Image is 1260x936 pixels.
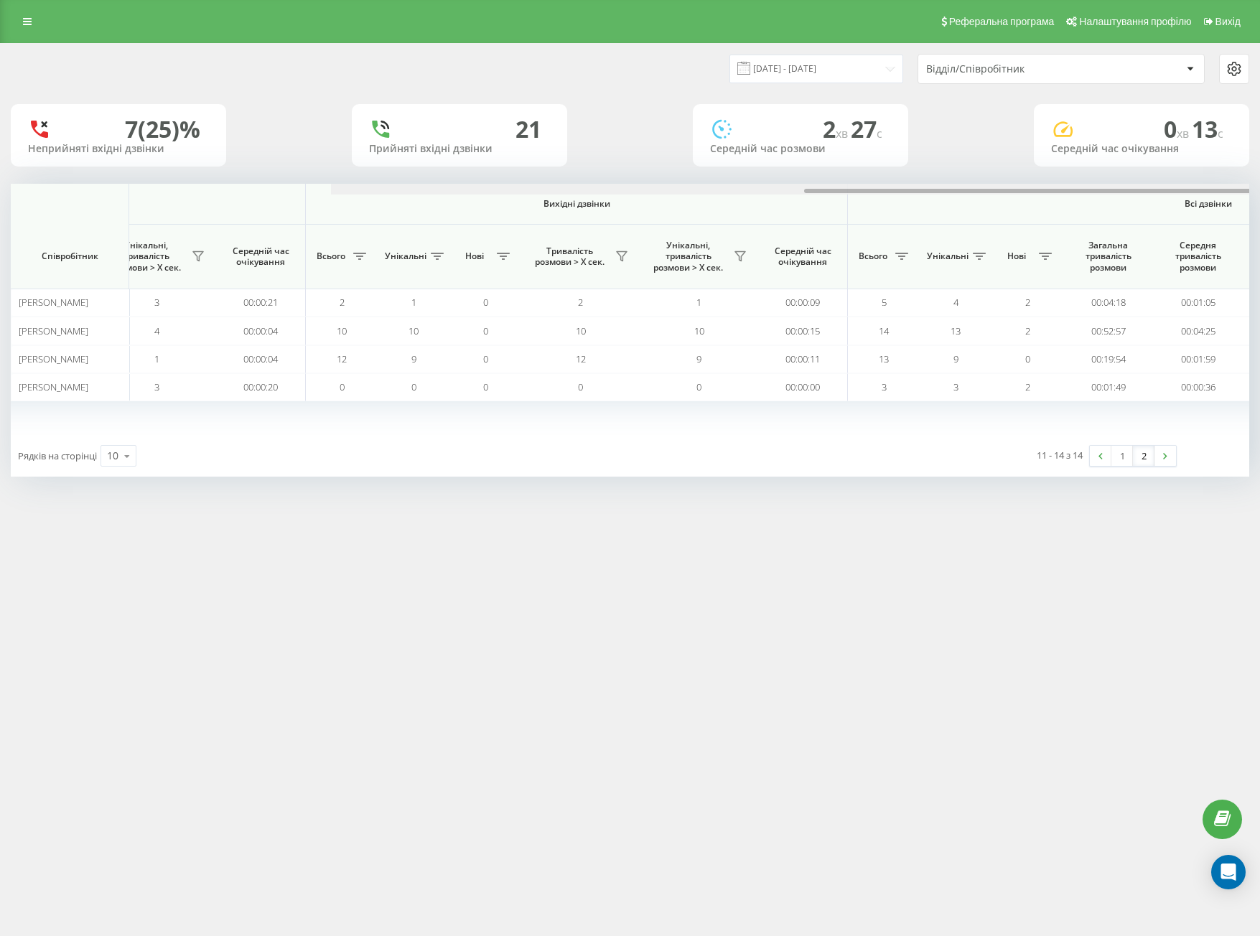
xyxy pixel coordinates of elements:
[216,373,306,401] td: 00:00:20
[1025,380,1030,393] span: 2
[18,449,97,462] span: Рядків на сторінці
[879,324,889,337] span: 14
[216,289,306,317] td: 00:00:21
[694,324,704,337] span: 10
[953,380,958,393] span: 3
[769,245,836,268] span: Середній час очікування
[1215,16,1241,27] span: Вихід
[758,345,848,373] td: 00:00:11
[23,251,116,262] span: Співробітник
[385,251,426,262] span: Унікальні
[758,373,848,401] td: 00:00:00
[1063,289,1153,317] td: 00:04:18
[1079,16,1191,27] span: Налаштування профілю
[851,113,882,144] span: 27
[882,296,887,309] span: 5
[823,113,851,144] span: 2
[515,116,541,143] div: 21
[483,380,488,393] span: 0
[1025,296,1030,309] span: 2
[28,143,209,155] div: Неприйняті вхідні дзвінки
[411,296,416,309] span: 1
[927,251,969,262] span: Унікальні
[107,449,118,463] div: 10
[1211,855,1246,889] div: Open Intercom Messenger
[1133,446,1154,466] a: 2
[313,251,349,262] span: Всього
[483,296,488,309] span: 0
[1025,324,1030,337] span: 2
[578,296,583,309] span: 2
[125,116,200,143] div: 7 (25)%
[855,251,891,262] span: Всього
[1025,352,1030,365] span: 0
[1063,317,1153,345] td: 00:52:57
[1153,345,1243,373] td: 00:01:59
[1063,345,1153,373] td: 00:19:54
[19,324,88,337] span: [PERSON_NAME]
[1164,240,1232,273] span: Середня тривалість розмови
[877,126,882,141] span: c
[1164,113,1192,144] span: 0
[216,317,306,345] td: 00:00:04
[696,352,701,365] span: 9
[1153,289,1243,317] td: 00:01:05
[105,240,187,273] span: Унікальні, тривалість розмови > Х сек.
[1218,126,1223,141] span: c
[758,317,848,345] td: 00:00:15
[340,296,345,309] span: 2
[949,16,1055,27] span: Реферальна програма
[1063,373,1153,401] td: 00:01:49
[1192,113,1223,144] span: 13
[483,324,488,337] span: 0
[578,380,583,393] span: 0
[879,352,889,365] span: 13
[411,380,416,393] span: 0
[409,324,419,337] span: 10
[340,198,814,210] span: Вихідні дзвінки
[882,380,887,393] span: 3
[951,324,961,337] span: 13
[1153,373,1243,401] td: 00:00:36
[647,240,729,273] span: Унікальні, тривалість розмови > Х сек.
[696,380,701,393] span: 0
[340,380,345,393] span: 0
[154,296,159,309] span: 3
[337,324,347,337] span: 10
[953,296,958,309] span: 4
[19,352,88,365] span: [PERSON_NAME]
[216,345,306,373] td: 00:00:04
[483,352,488,365] span: 0
[576,324,586,337] span: 10
[953,352,958,365] span: 9
[154,380,159,393] span: 3
[696,296,701,309] span: 1
[528,245,611,268] span: Тривалість розмови > Х сек.
[369,143,550,155] div: Прийняті вхідні дзвінки
[836,126,851,141] span: хв
[1051,143,1232,155] div: Середній час очікування
[457,251,493,262] span: Нові
[758,289,848,317] td: 00:00:09
[1037,448,1083,462] div: 11 - 14 з 14
[154,352,159,365] span: 1
[576,352,586,365] span: 12
[999,251,1035,262] span: Нові
[926,63,1098,75] div: Відділ/Співробітник
[154,324,159,337] span: 4
[411,352,416,365] span: 9
[1111,446,1133,466] a: 1
[337,352,347,365] span: 12
[1177,126,1192,141] span: хв
[19,296,88,309] span: [PERSON_NAME]
[710,143,891,155] div: Середній час розмови
[1153,317,1243,345] td: 00:04:25
[1074,240,1142,273] span: Загальна тривалість розмови
[227,245,294,268] span: Середній час очікування
[19,380,88,393] span: [PERSON_NAME]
